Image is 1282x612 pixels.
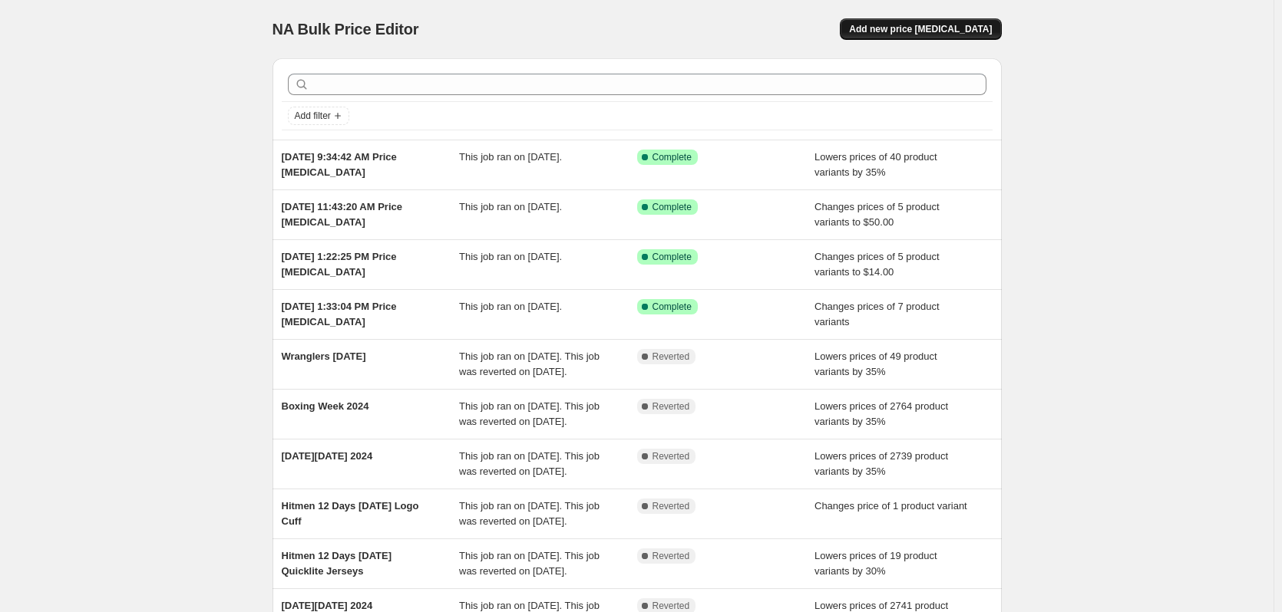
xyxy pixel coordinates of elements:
[282,500,419,527] span: Hitmen 12 Days [DATE] Logo Cuff
[282,600,373,611] span: [DATE][DATE] 2024
[653,400,690,413] span: Reverted
[459,151,562,163] span: This job ran on [DATE].
[814,400,948,427] span: Lowers prices of 2764 product variants by 35%
[295,110,331,122] span: Add filter
[814,201,940,228] span: Changes prices of 5 product variants to $50.00
[282,550,392,577] span: Hitmen 12 Days [DATE] Quicklite Jerseys
[814,151,937,178] span: Lowers prices of 40 product variants by 35%
[282,251,397,278] span: [DATE] 1:22:25 PM Price [MEDICAL_DATA]
[653,600,690,612] span: Reverted
[273,21,419,38] span: NA Bulk Price Editor
[814,500,967,512] span: Changes price of 1 product variant
[653,450,690,462] span: Reverted
[459,400,600,427] span: This job ran on [DATE]. This job was reverted on [DATE].
[814,550,937,577] span: Lowers prices of 19 product variants by 30%
[282,151,397,178] span: [DATE] 9:34:42 AM Price [MEDICAL_DATA]
[459,301,562,312] span: This job ran on [DATE].
[653,550,690,562] span: Reverted
[459,450,600,477] span: This job ran on [DATE]. This job was reverted on [DATE].
[653,201,692,213] span: Complete
[653,500,690,512] span: Reverted
[288,107,349,125] button: Add filter
[459,251,562,262] span: This job ran on [DATE].
[459,550,600,577] span: This job ran on [DATE]. This job was reverted on [DATE].
[282,301,397,327] span: [DATE] 1:33:04 PM Price [MEDICAL_DATA]
[653,301,692,313] span: Complete
[282,350,366,362] span: Wranglers [DATE]
[282,450,373,462] span: [DATE][DATE] 2024
[840,18,1001,40] button: Add new price [MEDICAL_DATA]
[814,301,940,327] span: Changes prices of 7 product variants
[814,251,940,278] span: Changes prices of 5 product variants to $14.00
[459,350,600,377] span: This job ran on [DATE]. This job was reverted on [DATE].
[849,23,992,35] span: Add new price [MEDICAL_DATA]
[459,201,562,212] span: This job ran on [DATE].
[653,251,692,263] span: Complete
[282,201,403,228] span: [DATE] 11:43:20 AM Price [MEDICAL_DATA]
[459,500,600,527] span: This job ran on [DATE]. This job was reverted on [DATE].
[814,350,937,377] span: Lowers prices of 49 product variants by 35%
[653,350,690,363] span: Reverted
[814,450,948,477] span: Lowers prices of 2739 product variants by 35%
[282,400,369,412] span: Boxing Week 2024
[653,151,692,163] span: Complete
